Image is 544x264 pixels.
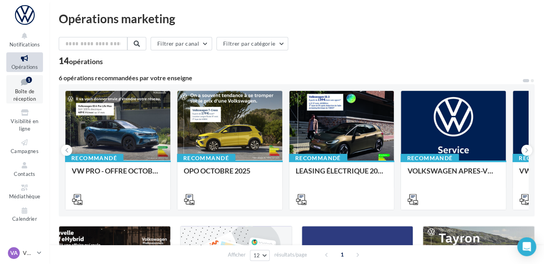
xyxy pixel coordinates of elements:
[296,167,388,183] div: LEASING ÉLECTRIQUE 2025
[216,37,288,50] button: Filtrer par catégorie
[14,171,35,177] span: Contacts
[10,249,18,257] span: VA
[6,182,43,201] a: Médiathèque
[59,75,522,81] div: 6 opérations recommandées par votre enseigne
[6,159,43,179] a: Contacts
[6,30,43,49] button: Notifications
[65,154,123,162] div: Recommandé
[59,57,103,65] div: 14
[151,37,212,50] button: Filtrer par canal
[6,205,43,224] a: Calendrier
[6,52,43,72] a: Opérations
[517,237,536,256] div: Open Intercom Messenger
[9,41,40,48] span: Notifications
[59,13,535,24] div: Opérations marketing
[407,167,499,183] div: VOLKSWAGEN APRES-VENTE
[26,77,32,83] div: 1
[11,118,38,132] span: Visibilité en ligne
[72,167,164,183] div: VW PRO - OFFRE OCTOBRE 25
[6,246,43,260] a: VA VW AGEN
[69,58,103,65] div: opérations
[177,154,235,162] div: Recommandé
[9,193,41,199] span: Médiathèque
[6,75,43,104] a: Boîte de réception1
[13,88,36,102] span: Boîte de réception
[336,248,348,261] span: 1
[184,167,276,183] div: OPO OCTOBRE 2025
[274,251,307,258] span: résultats/page
[401,154,459,162] div: Recommandé
[23,249,34,257] p: VW AGEN
[11,148,39,154] span: Campagnes
[228,251,246,258] span: Afficher
[289,154,347,162] div: Recommandé
[6,107,43,133] a: Visibilité en ligne
[6,137,43,156] a: Campagnes
[12,216,37,222] span: Calendrier
[253,252,260,258] span: 12
[250,250,270,261] button: 12
[11,64,38,70] span: Opérations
